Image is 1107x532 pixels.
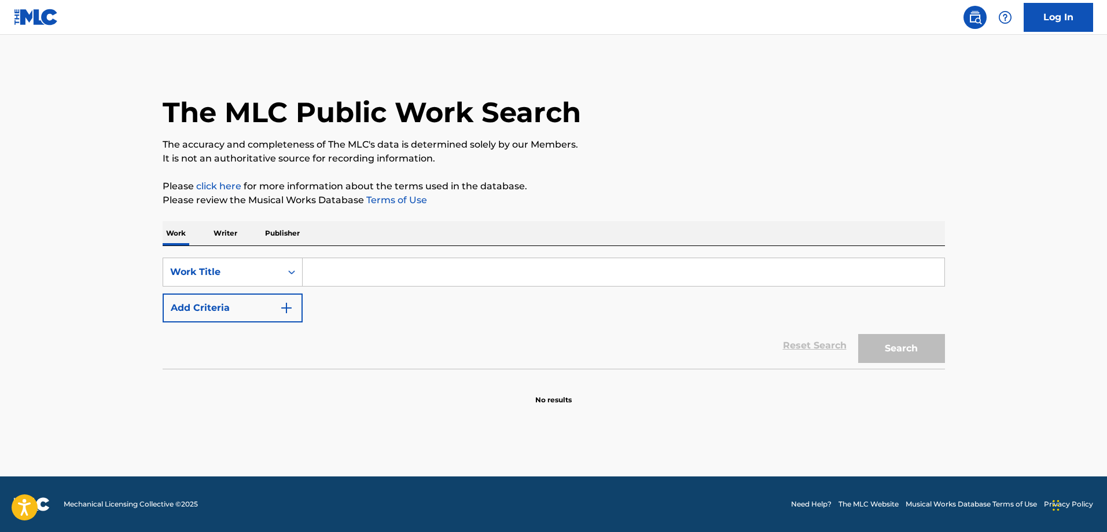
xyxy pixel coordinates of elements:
[163,152,945,166] p: It is not an authoritative source for recording information.
[163,193,945,207] p: Please review the Musical Works Database
[968,10,982,24] img: search
[838,499,899,509] a: The MLC Website
[906,499,1037,509] a: Musical Works Database Terms of Use
[1049,476,1107,532] iframe: Chat Widget
[170,265,274,279] div: Work Title
[14,497,50,511] img: logo
[364,195,427,206] a: Terms of Use
[1024,3,1093,32] a: Log In
[210,221,241,245] p: Writer
[163,258,945,369] form: Search Form
[963,6,987,29] a: Public Search
[535,381,572,405] p: No results
[64,499,198,509] span: Mechanical Licensing Collective © 2025
[163,293,303,322] button: Add Criteria
[998,10,1012,24] img: help
[1053,488,1060,523] div: Drag
[791,499,832,509] a: Need Help?
[163,138,945,152] p: The accuracy and completeness of The MLC's data is determined solely by our Members.
[1044,499,1093,509] a: Privacy Policy
[262,221,303,245] p: Publisher
[14,9,58,25] img: MLC Logo
[163,179,945,193] p: Please for more information about the terms used in the database.
[163,95,581,130] h1: The MLC Public Work Search
[279,301,293,315] img: 9d2ae6d4665cec9f34b9.svg
[994,6,1017,29] div: Help
[163,221,189,245] p: Work
[196,181,241,192] a: click here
